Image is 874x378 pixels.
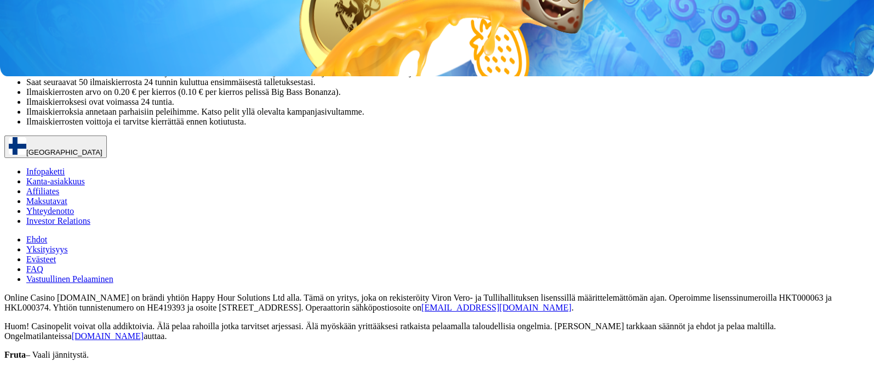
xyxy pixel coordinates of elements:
a: Maksutavat [26,196,67,206]
p: Huom! Casinopelit voivat olla addiktoivia. Älä pelaa rahoilla jotka tarvitset arjessasi. Älä myös... [4,321,870,341]
img: Finland flag [9,137,26,155]
a: [DOMAIN_NAME] [72,331,144,341]
li: Saat seuraavat 50 ilmaiskierrosta 24 tunnin kuluttua ensimmäisestä talletuksestasi. [26,77,870,87]
a: Evästeet [26,255,56,264]
span: [GEOGRAPHIC_DATA] [26,148,102,156]
p: – Vaali jännitystä. [4,350,870,360]
li: Ilmaiskierroksia annetaan parhaisiin peleihimme. Katso pelit yllä olevalta kampanjasivultamme. [26,107,870,117]
li: Ilmaiskierroksesi ovat voimassa 24 tuntia. [26,97,870,107]
a: Investor Relations [26,216,90,225]
a: Infopaketti [26,167,65,176]
a: FAQ [26,264,43,274]
a: Kanta-asiakkuus [26,177,85,186]
nav: Secondary [4,167,870,284]
a: Ehdot [26,235,47,244]
li: Ilmaiskierrosten voittoja ei tarvitse kierrättää ennen kotiutusta. [26,117,870,127]
button: [GEOGRAPHIC_DATA]chevron-down icon [4,136,107,158]
p: Online Casino [DOMAIN_NAME] on brändi yhtiön Happy Hour Solutions Ltd alla. Tämä on yritys, joka ... [4,293,870,313]
a: Yhteydenotto [26,206,74,216]
strong: Fruta [4,350,26,359]
a: Affiliates [26,187,59,196]
li: Ilmaiskierrosten arvo on 0.20 € per kierros (0.10 € per kierros pelissä Big Bass Bonanza). [26,87,870,97]
a: [EMAIL_ADDRESS][DOMAIN_NAME] [421,303,572,312]
a: Yksityisyys [26,245,68,254]
a: Vastuullinen Pelaaminen [26,274,113,284]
